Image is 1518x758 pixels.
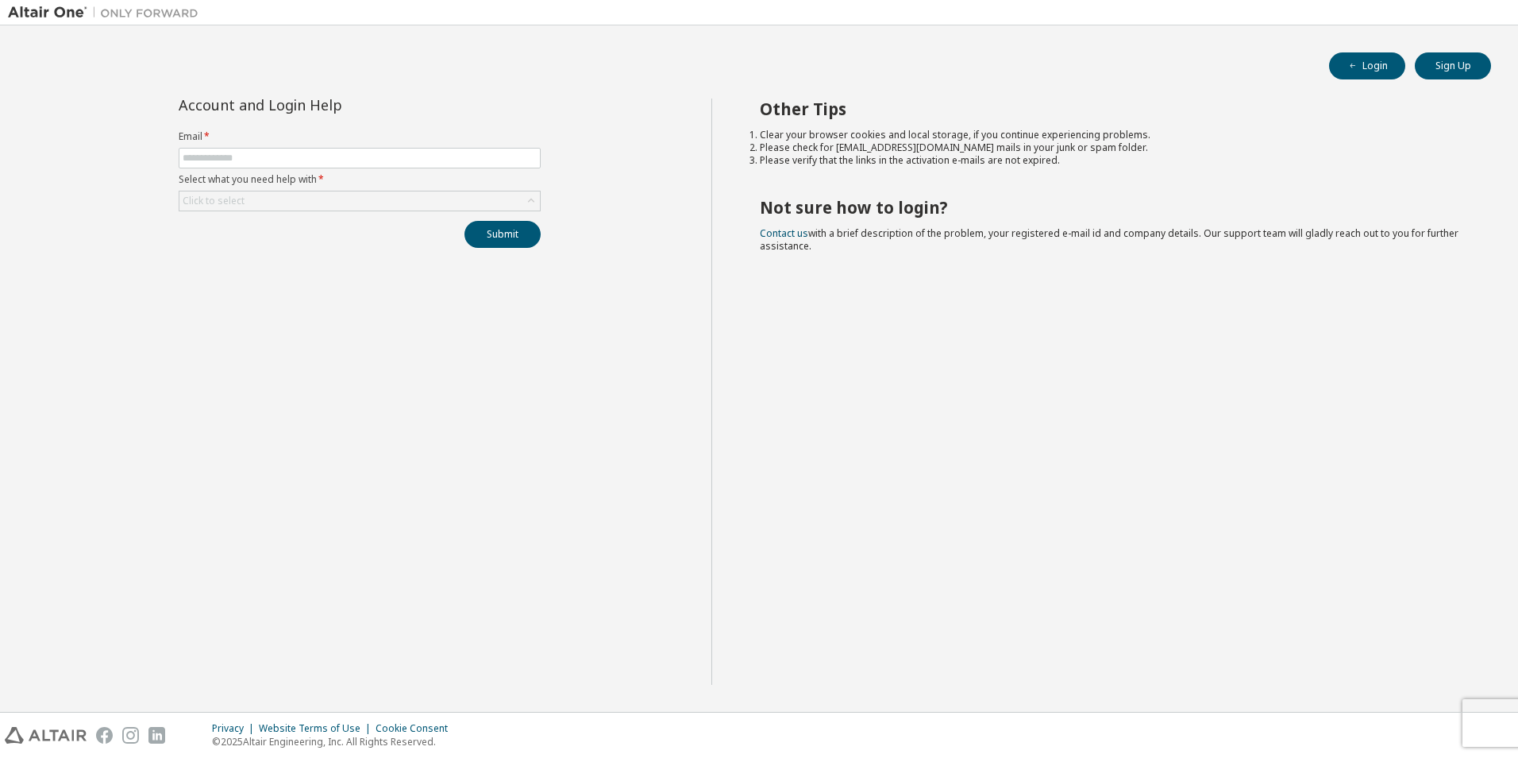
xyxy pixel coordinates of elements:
div: Click to select [179,191,540,211]
div: Cookie Consent [376,722,457,735]
img: altair_logo.svg [5,727,87,744]
div: Website Terms of Use [259,722,376,735]
span: with a brief description of the problem, your registered e-mail id and company details. Our suppo... [760,226,1458,253]
img: facebook.svg [96,727,113,744]
img: linkedin.svg [148,727,165,744]
a: Contact us [760,226,808,240]
button: Submit [464,221,541,248]
img: instagram.svg [122,727,139,744]
img: Altair One [8,5,206,21]
div: Account and Login Help [179,99,468,111]
p: © 2025 Altair Engineering, Inc. All Rights Reserved. [212,735,457,748]
li: Please check for [EMAIL_ADDRESS][DOMAIN_NAME] mails in your junk or spam folder. [760,141,1463,154]
button: Login [1329,52,1405,79]
h2: Other Tips [760,99,1463,119]
label: Select what you need help with [179,173,541,186]
div: Click to select [183,195,245,207]
li: Clear your browser cookies and local storage, if you continue experiencing problems. [760,129,1463,141]
label: Email [179,130,541,143]
h2: Not sure how to login? [760,197,1463,218]
button: Sign Up [1415,52,1491,79]
li: Please verify that the links in the activation e-mails are not expired. [760,154,1463,167]
div: Privacy [212,722,259,735]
